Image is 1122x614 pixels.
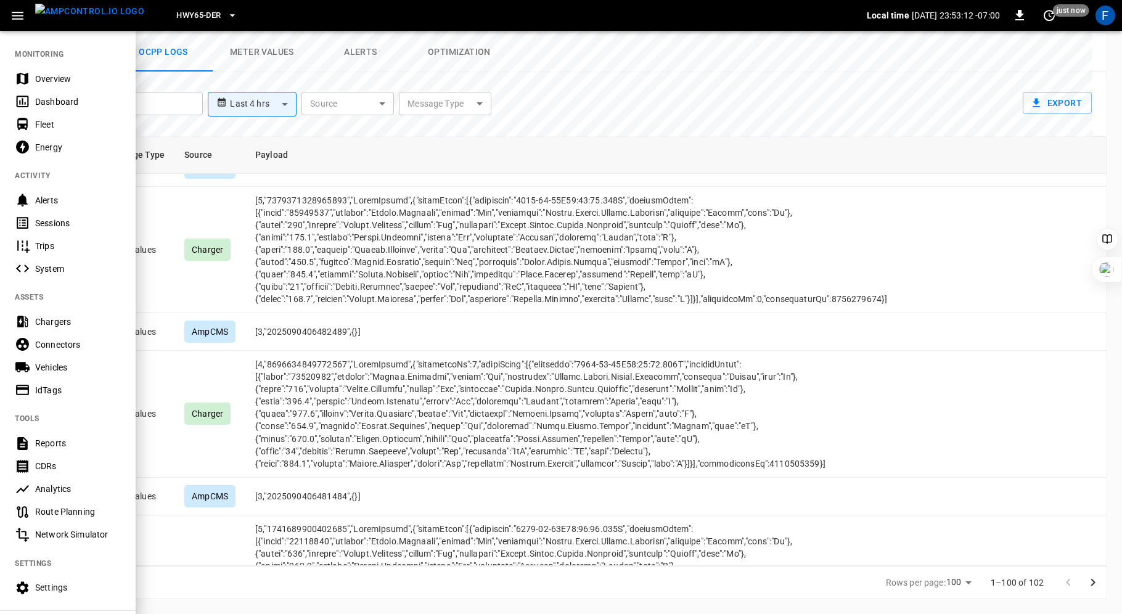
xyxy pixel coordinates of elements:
div: profile-icon [1095,6,1115,25]
div: Alerts [35,194,121,207]
div: Network Simulator [35,528,121,541]
div: Chargers [35,316,121,328]
div: System [35,263,121,275]
div: Trips [35,240,121,252]
div: Settings [35,581,121,594]
p: [DATE] 23:53:12 -07:00 [912,9,1000,22]
div: Analytics [35,483,121,495]
div: Connectors [35,338,121,351]
div: Dashboard [35,96,121,108]
div: Sessions [35,217,121,229]
div: Fleet [35,118,121,131]
img: ampcontrol.io logo [35,4,144,19]
div: Route Planning [35,506,121,518]
button: set refresh interval [1039,6,1059,25]
span: just now [1053,4,1089,17]
div: CDRs [35,460,121,472]
div: Vehicles [35,361,121,374]
div: Reports [35,437,121,449]
div: Energy [35,141,121,153]
div: Overview [35,73,121,85]
p: Local time [867,9,909,22]
span: HWY65-DER [176,9,221,23]
div: IdTags [35,384,121,396]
